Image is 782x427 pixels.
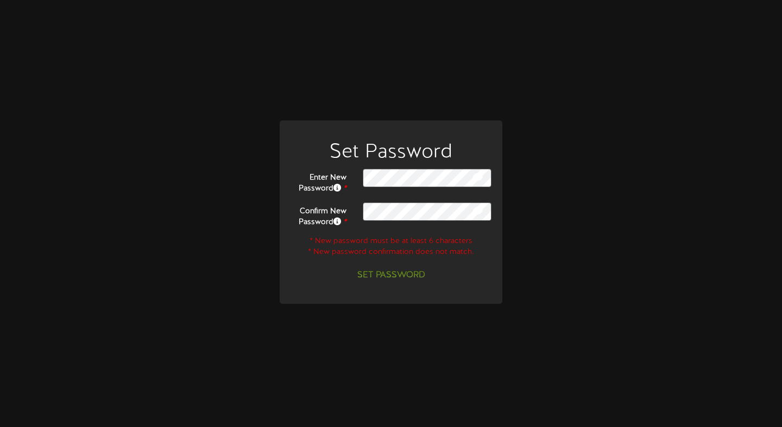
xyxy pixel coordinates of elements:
[282,202,355,228] label: Confirm New Password
[308,248,474,256] span: * New password confirmation does not match.
[310,237,472,245] span: * New password must be at least 6 characters
[282,142,500,164] h1: Set Password
[351,266,432,285] button: Set Password
[282,169,355,194] label: Enter New Password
